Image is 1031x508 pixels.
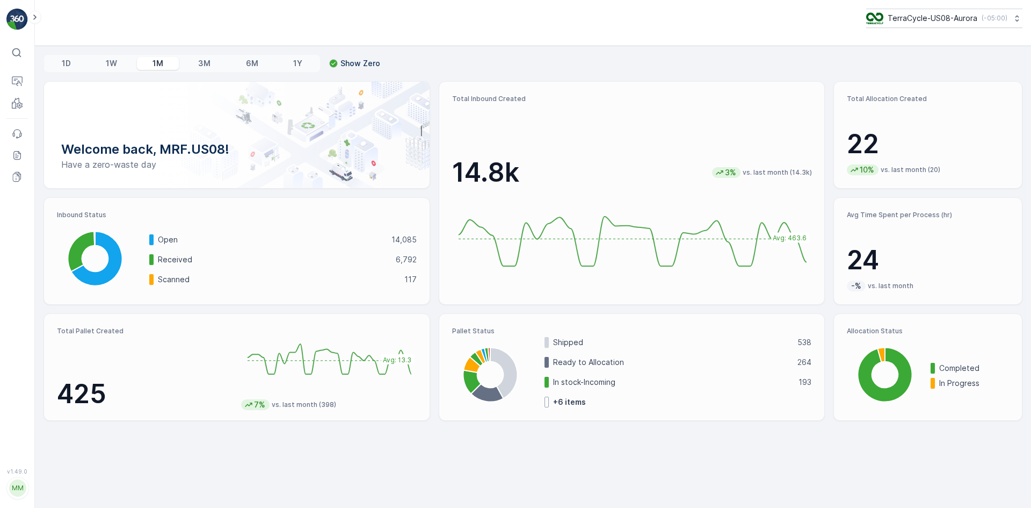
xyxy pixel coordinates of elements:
[850,281,862,291] p: -%
[982,14,1007,23] p: ( -05:00 )
[866,12,883,24] img: image_ci7OI47.png
[272,400,336,409] p: vs. last month (398)
[6,9,28,30] img: logo
[57,378,233,410] p: 425
[724,167,737,178] p: 3%
[847,95,1009,103] p: Total Allocation Created
[553,337,791,348] p: Shipped
[847,244,1009,276] p: 24
[57,327,233,335] p: Total Pallet Created
[158,234,384,245] p: Open
[553,397,586,407] p: + 6 items
[743,168,812,177] p: vs. last month (14.3k)
[553,377,792,388] p: In stock-Incoming
[6,477,28,499] button: MM
[847,128,1009,160] p: 22
[9,480,26,497] div: MM
[881,166,940,174] p: vs. last month (20)
[797,357,811,368] p: 264
[57,211,417,219] p: Inbound Status
[246,58,258,69] p: 6M
[888,13,977,24] p: TerraCycle-US08-Aurora
[868,282,913,290] p: vs. last month
[797,337,811,348] p: 538
[61,158,412,171] p: Have a zero-waste day
[293,58,302,69] p: 1Y
[798,377,811,388] p: 193
[158,254,389,265] p: Received
[452,95,812,103] p: Total Inbound Created
[61,141,412,158] p: Welcome back, MRF.US08!
[866,9,1022,28] button: TerraCycle-US08-Aurora(-05:00)
[939,363,1009,374] p: Completed
[62,58,71,69] p: 1D
[847,211,1009,219] p: Avg Time Spent per Process (hr)
[396,254,417,265] p: 6,792
[404,274,417,285] p: 117
[253,399,266,410] p: 7%
[198,58,210,69] p: 3M
[153,58,163,69] p: 1M
[340,58,380,69] p: Show Zero
[847,327,1009,335] p: Allocation Status
[391,234,417,245] p: 14,085
[158,274,397,285] p: Scanned
[6,468,28,475] span: v 1.49.0
[106,58,117,69] p: 1W
[859,164,875,175] p: 10%
[452,327,812,335] p: Pallet Status
[553,357,791,368] p: Ready to Allocation
[939,378,1009,389] p: In Progress
[452,156,519,189] p: 14.8k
